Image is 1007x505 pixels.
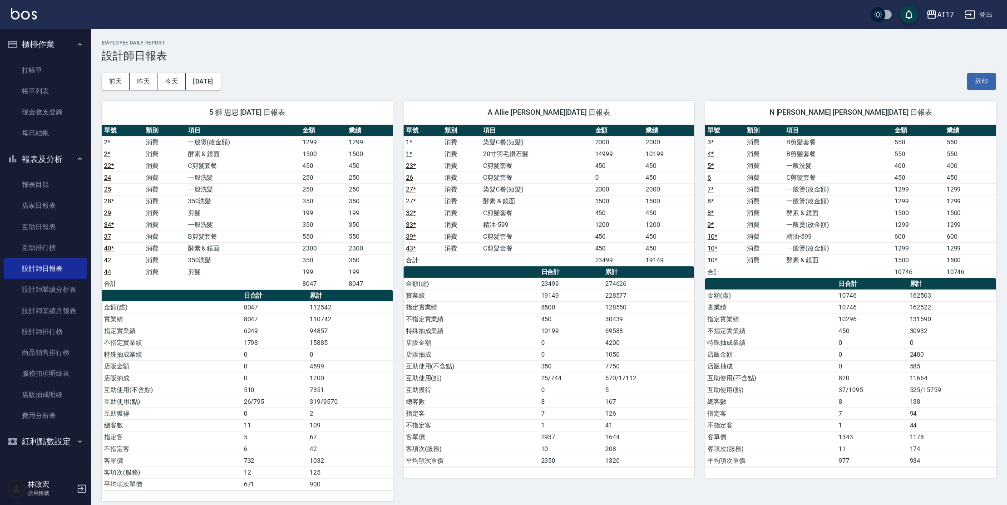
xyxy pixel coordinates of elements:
[643,207,694,219] td: 450
[104,174,111,181] a: 24
[643,160,694,172] td: 450
[346,125,393,137] th: 業績
[603,384,695,396] td: 5
[4,147,87,171] button: 報表及分析
[745,207,784,219] td: 消費
[300,254,346,266] td: 350
[481,230,592,242] td: C剪髮套餐
[4,279,87,300] a: 設計師業績分析表
[102,384,242,396] td: 互助使用(不含點)
[404,384,539,396] td: 互助獲得
[745,195,784,207] td: 消費
[539,372,603,384] td: 25/744
[593,195,644,207] td: 1500
[442,230,481,242] td: 消費
[4,216,87,237] a: 互助日報表
[836,325,907,337] td: 450
[346,160,393,172] td: 450
[892,230,944,242] td: 600
[143,148,185,160] td: 消費
[836,313,907,325] td: 10296
[892,125,944,137] th: 金額
[784,148,892,160] td: B剪髮套餐
[415,108,684,117] span: A Allie [PERSON_NAME][DATE] 日報表
[242,384,308,396] td: 510
[603,396,695,407] td: 167
[784,183,892,195] td: 一般燙(改金額)
[186,73,220,90] button: [DATE]
[836,348,907,360] td: 0
[539,396,603,407] td: 8
[404,313,539,325] td: 不指定實業績
[104,268,111,275] a: 44
[104,233,111,240] a: 37
[705,301,836,313] td: 實業績
[442,136,481,148] td: 消費
[705,125,996,278] table: a dense table
[593,242,644,254] td: 450
[307,384,392,396] td: 7351
[603,301,695,313] td: 128550
[442,207,481,219] td: 消費
[908,289,996,301] td: 162503
[102,290,393,490] table: a dense table
[593,230,644,242] td: 450
[705,325,836,337] td: 不指定實業績
[481,219,592,230] td: 精油-599
[300,148,346,160] td: 1500
[4,300,87,321] a: 設計師業績月報表
[307,372,392,384] td: 1200
[143,172,185,183] td: 消費
[242,313,308,325] td: 8047
[104,256,111,264] a: 42
[603,348,695,360] td: 1050
[130,73,158,90] button: 昨天
[346,266,393,278] td: 199
[705,372,836,384] td: 互助使用(不含點)
[404,266,695,467] table: a dense table
[102,278,143,289] td: 合計
[186,242,300,254] td: 酵素 & 鏡面
[186,195,300,207] td: 350洗髮
[908,337,996,348] td: 0
[102,125,393,290] table: a dense table
[539,278,603,289] td: 23499
[404,125,442,137] th: 單號
[242,372,308,384] td: 0
[892,219,944,230] td: 1299
[143,136,185,148] td: 消費
[539,325,603,337] td: 10199
[143,207,185,219] td: 消費
[539,360,603,372] td: 350
[705,348,836,360] td: 店販金額
[892,266,944,278] td: 10746
[346,230,393,242] td: 550
[784,172,892,183] td: C剪髮套餐
[745,148,784,160] td: 消費
[404,360,539,372] td: 互助使用(不含點)
[908,348,996,360] td: 2480
[300,230,346,242] td: 550
[113,108,382,117] span: 5 獅 思思 [DATE] 日報表
[186,148,300,160] td: 酵素 & 鏡面
[784,207,892,219] td: 酵素 & 鏡面
[300,242,346,254] td: 2300
[705,384,836,396] td: 互助使用(點)
[745,242,784,254] td: 消費
[481,195,592,207] td: 酵素 & 鏡面
[186,136,300,148] td: 一般燙(改金額)
[442,172,481,183] td: 消費
[404,125,695,266] table: a dense table
[745,254,784,266] td: 消費
[404,289,539,301] td: 實業績
[944,136,996,148] td: 550
[892,254,944,266] td: 1500
[404,254,442,266] td: 合計
[481,125,592,137] th: 項目
[539,384,603,396] td: 0
[593,219,644,230] td: 1200
[705,360,836,372] td: 店販抽成
[593,207,644,219] td: 450
[643,183,694,195] td: 2000
[28,480,74,489] h5: 林政宏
